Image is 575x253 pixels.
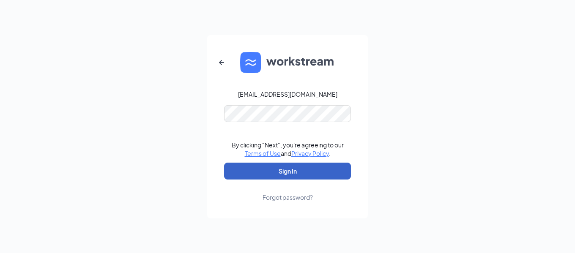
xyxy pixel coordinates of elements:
button: ArrowLeftNew [211,52,232,73]
div: Forgot password? [263,193,313,201]
svg: ArrowLeftNew [216,57,227,68]
div: By clicking "Next", you're agreeing to our and . [232,141,344,158]
div: [EMAIL_ADDRESS][DOMAIN_NAME] [238,90,337,98]
img: WS logo and Workstream text [240,52,335,73]
button: Sign In [224,163,351,180]
a: Forgot password? [263,180,313,201]
a: Privacy Policy [291,150,329,157]
a: Terms of Use [245,150,281,157]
